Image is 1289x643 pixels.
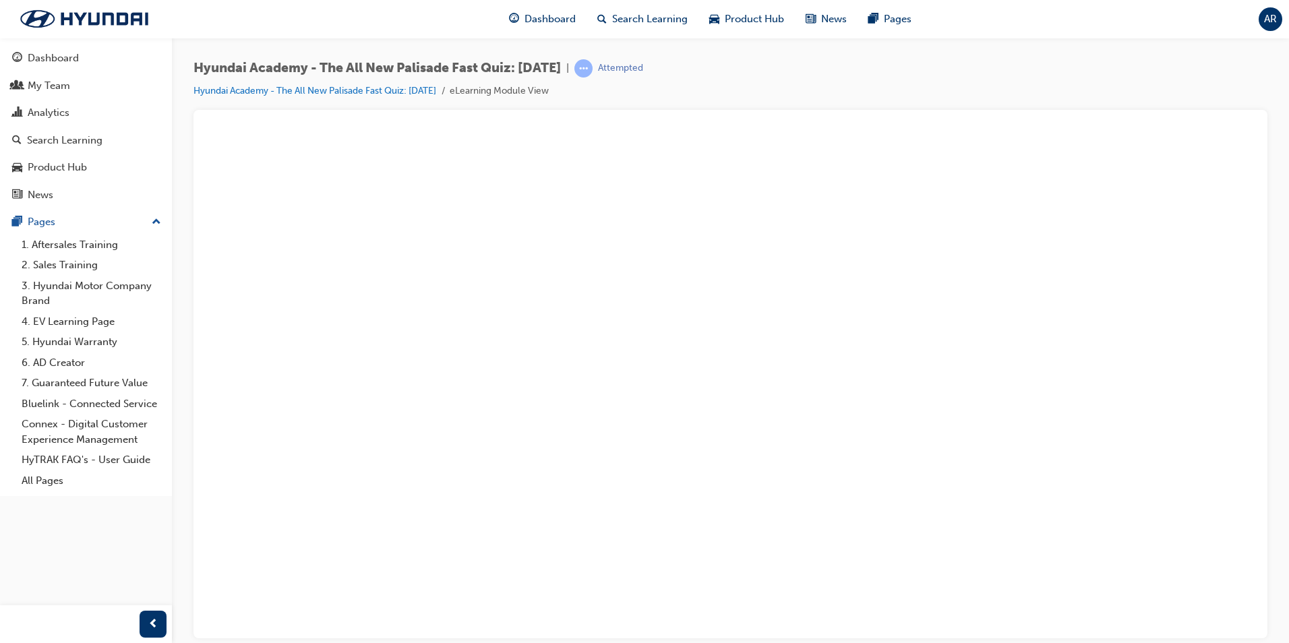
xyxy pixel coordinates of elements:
[597,11,607,28] span: search-icon
[16,235,167,255] a: 1. Aftersales Training
[28,51,79,66] div: Dashboard
[7,5,162,33] img: Trak
[16,450,167,470] a: HyTRAK FAQ's - User Guide
[5,46,167,71] a: Dashboard
[193,85,436,96] a: Hyundai Academy - The All New Palisade Fast Quiz: [DATE]
[16,414,167,450] a: Connex - Digital Customer Experience Management
[28,187,53,203] div: News
[152,214,161,231] span: up-icon
[5,100,167,125] a: Analytics
[566,61,569,76] span: |
[148,616,158,633] span: prev-icon
[884,11,911,27] span: Pages
[16,311,167,332] a: 4. EV Learning Page
[12,216,22,228] span: pages-icon
[598,62,643,75] div: Attempted
[16,332,167,353] a: 5. Hyundai Warranty
[28,105,69,121] div: Analytics
[5,128,167,153] a: Search Learning
[12,107,22,119] span: chart-icon
[858,5,922,33] a: pages-iconPages
[12,80,22,92] span: people-icon
[868,11,878,28] span: pages-icon
[806,11,816,28] span: news-icon
[5,155,167,180] a: Product Hub
[12,162,22,174] span: car-icon
[12,189,22,202] span: news-icon
[1264,11,1277,27] span: AR
[698,5,795,33] a: car-iconProduct Hub
[12,53,22,65] span: guage-icon
[1259,7,1282,31] button: AR
[28,78,70,94] div: My Team
[5,43,167,210] button: DashboardMy TeamAnalyticsSearch LearningProduct HubNews
[16,353,167,373] a: 6. AD Creator
[709,11,719,28] span: car-icon
[28,214,55,230] div: Pages
[5,210,167,235] button: Pages
[16,276,167,311] a: 3. Hyundai Motor Company Brand
[498,5,587,33] a: guage-iconDashboard
[587,5,698,33] a: search-iconSearch Learning
[12,135,22,147] span: search-icon
[574,59,593,78] span: learningRecordVerb_ATTEMPT-icon
[27,133,102,148] div: Search Learning
[821,11,847,27] span: News
[450,84,549,99] li: eLearning Module View
[509,11,519,28] span: guage-icon
[524,11,576,27] span: Dashboard
[16,470,167,491] a: All Pages
[612,11,688,27] span: Search Learning
[16,373,167,394] a: 7. Guaranteed Future Value
[193,61,561,76] span: Hyundai Academy - The All New Palisade Fast Quiz: [DATE]
[725,11,784,27] span: Product Hub
[5,73,167,98] a: My Team
[16,394,167,415] a: Bluelink - Connected Service
[795,5,858,33] a: news-iconNews
[5,183,167,208] a: News
[16,255,167,276] a: 2. Sales Training
[28,160,87,175] div: Product Hub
